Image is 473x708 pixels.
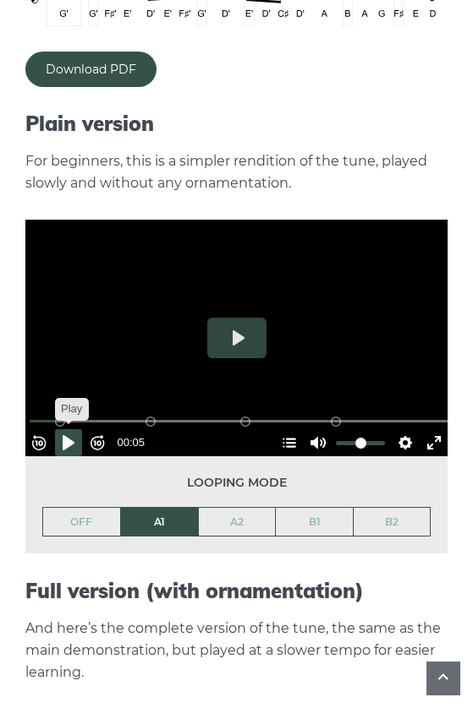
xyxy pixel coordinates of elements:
p: And here’s the complete version of the tune, the same as the main demonstration, but played at a ... [25,618,448,683]
p: For beginners, this is a simpler rendition of the tune, played slowly and without any ornamentation. [25,150,448,194]
h2: Plain version [25,112,448,136]
a: OFF [43,508,120,536]
a: B2 [354,508,430,536]
span: Looping mode [42,473,431,493]
a: A2 [199,508,276,536]
h2: Full version (with ornamentation) [25,579,448,603]
a: B1 [276,508,353,536]
a: Download PDF [25,52,157,87]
